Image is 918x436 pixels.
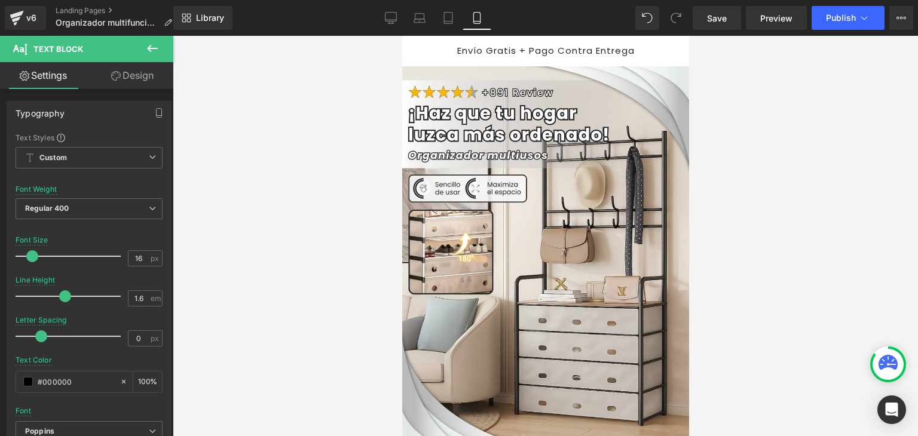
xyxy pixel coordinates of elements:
span: em [151,294,161,302]
div: v6 [24,10,39,26]
a: Tablet [434,6,463,30]
div: % [133,371,162,392]
div: Typography [16,102,65,118]
span: Save [707,12,727,24]
a: Desktop [377,6,405,30]
button: Redo [664,6,688,30]
a: Design [89,62,176,89]
a: Mobile [463,6,491,30]
b: Regular 400 [25,204,69,213]
button: Publish [812,6,885,30]
span: Preview [760,12,792,24]
a: Laptop [405,6,434,30]
span: Text Block [33,44,83,54]
div: Letter Spacing [16,316,67,324]
span: px [151,334,161,342]
span: px [151,254,161,262]
div: Font Size [16,236,48,244]
span: Organizador multifuncional [56,18,159,27]
span: Envío Gratis + Pago Contra Entrega [55,8,232,21]
div: Font [16,407,31,415]
b: Custom [39,153,67,163]
div: Text Color [16,356,52,364]
a: Landing Pages [56,6,182,16]
div: Open Intercom Messenger [877,395,906,424]
button: Undo [635,6,659,30]
div: Font Weight [16,185,57,194]
a: Preview [746,6,807,30]
span: Library [196,13,224,23]
span: Publish [826,13,856,23]
button: More [889,6,913,30]
a: v6 [5,6,46,30]
input: Color [38,375,114,388]
div: Line Height [16,276,55,284]
a: New Library [173,6,232,30]
div: Text Styles [16,133,163,142]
